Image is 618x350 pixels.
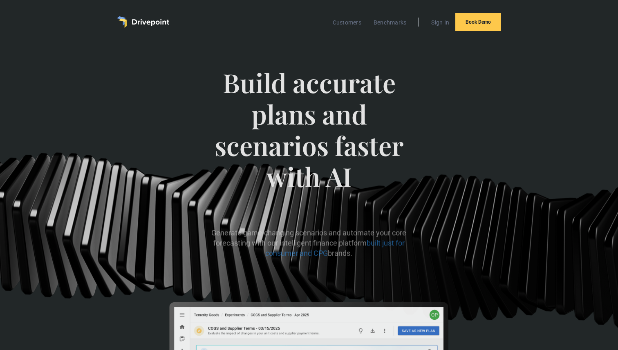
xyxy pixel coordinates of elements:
[117,16,169,28] a: home
[204,228,414,259] p: Generate game-changing scenarios and automate your core forecasting with our intelligent finance ...
[329,17,365,28] a: Customers
[427,17,453,28] a: Sign In
[204,67,414,209] span: Build accurate plans and scenarios faster with AI
[369,17,411,28] a: Benchmarks
[455,13,501,31] a: Book Demo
